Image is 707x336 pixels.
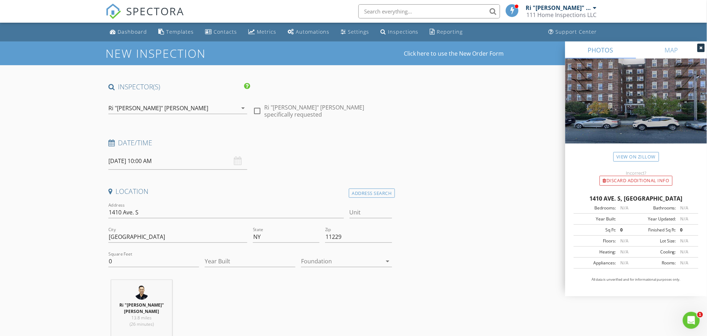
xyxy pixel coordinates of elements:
a: PHOTOS [565,41,636,58]
a: Reporting [427,26,466,39]
div: Dashboard [118,28,147,35]
strong: Ri "[PERSON_NAME]" [PERSON_NAME] [119,302,164,314]
i: arrow_drop_down [239,104,247,112]
a: Dashboard [107,26,150,39]
h4: Location [108,187,392,196]
a: Settings [338,26,372,39]
h1: New Inspection [106,47,262,60]
div: Bedrooms: [576,205,616,211]
span: N/A [620,205,628,211]
a: MAP [636,41,707,58]
div: Templates [166,28,194,35]
div: Cooling: [636,249,676,255]
div: Rooms: [636,260,676,266]
span: 13.8 miles [132,315,152,321]
div: Year Built: [576,216,616,222]
div: 0 [676,227,696,233]
div: Ri "[PERSON_NAME]" [PERSON_NAME] [108,105,208,111]
div: Floors: [576,238,616,244]
p: All data is unverified and for informational purposes only. [574,277,698,282]
a: Inspections [378,26,422,39]
span: N/A [680,260,689,266]
a: Click here to use the New Order Form [404,51,504,56]
div: Incorrect? [565,170,707,176]
div: Lot Size: [636,238,676,244]
span: (26 minutes) [130,321,154,327]
div: Automations [296,28,329,35]
div: Metrics [257,28,276,35]
a: Contacts [202,26,240,39]
a: Metrics [245,26,279,39]
h4: INSPECTOR(S) [108,82,250,91]
a: SPECTORA [106,10,184,24]
div: Bathrooms: [636,205,676,211]
div: Sq Ft: [576,227,616,233]
img: streetview [565,58,707,161]
a: Automations (Basic) [285,26,332,39]
span: N/A [620,238,628,244]
div: Settings [348,28,369,35]
iframe: Intercom live chat [683,312,700,329]
div: Contacts [214,28,237,35]
div: Discard Additional info [600,176,673,186]
span: N/A [620,249,628,255]
div: Reporting [437,28,463,35]
div: Finished Sq Ft: [636,227,676,233]
a: View on Zillow [613,152,659,162]
a: Support Center [546,26,600,39]
span: N/A [680,249,689,255]
div: Appliances: [576,260,616,266]
span: N/A [680,205,689,211]
input: Select date [108,152,247,170]
span: 1 [697,312,703,318]
div: 0 [616,227,636,233]
span: SPECTORA [126,4,184,18]
div: Address Search [349,189,395,198]
img: subject_3.png [135,286,149,300]
div: 1410 Ave. S, [GEOGRAPHIC_DATA] [574,194,698,203]
span: N/A [680,238,689,244]
div: Inspections [388,28,419,35]
div: Ri "[PERSON_NAME]" [PERSON_NAME] [526,4,592,11]
span: N/A [680,216,689,222]
i: arrow_drop_down [384,257,392,265]
div: Year Updated: [636,216,676,222]
img: The Best Home Inspection Software - Spectora [106,4,121,19]
div: Support Center [556,28,597,35]
div: Heating: [576,249,616,255]
span: N/A [620,260,628,266]
div: 111 Home Inspections LLC [527,11,597,18]
a: Templates [155,26,197,39]
label: Ri "[PERSON_NAME]" [PERSON_NAME] specifically requested [264,104,392,118]
h4: Date/Time [108,138,392,147]
input: Search everything... [358,4,500,18]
